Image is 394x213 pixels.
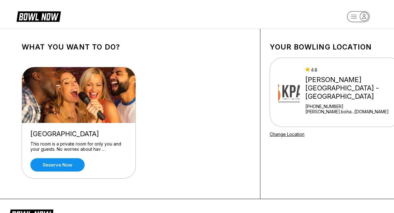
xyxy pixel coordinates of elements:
img: Karaoke Room [22,67,136,123]
div: [GEOGRAPHIC_DATA] [30,130,127,138]
a: Change Location [270,132,304,137]
a: Reserve now [30,158,85,172]
h1: What you want to do? [22,43,251,51]
div: This room is a private room for only you and your guests. No worries about hav ... [30,141,127,152]
img: Kingpin's Alley - South Glens Falls [278,69,300,115]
